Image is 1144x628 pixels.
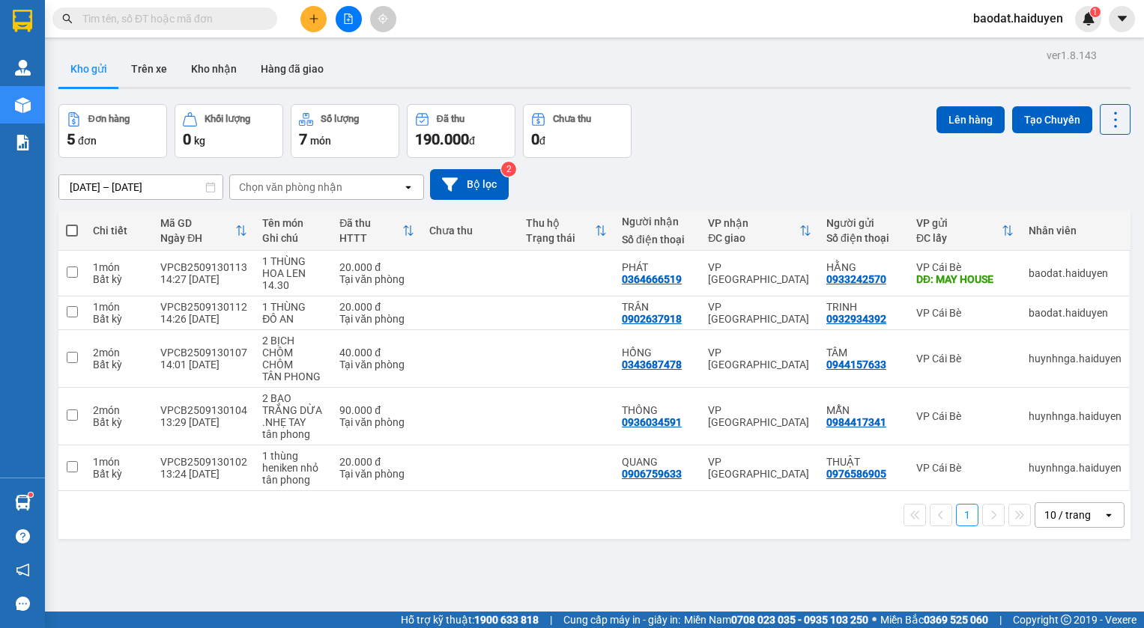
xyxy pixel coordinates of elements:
[700,211,819,251] th: Toggle SortBy
[826,217,901,229] div: Người gửi
[262,371,324,382] div: TÂN PHONG
[916,353,1014,365] div: VP Cái Bè
[339,404,414,416] div: 90.000 đ
[160,347,247,359] div: VPCB2509130107
[430,169,509,200] button: Bộ lọc
[93,225,145,237] div: Chi tiết
[622,301,693,313] div: TRÂN
[708,261,811,285] div: VP [GEOGRAPHIC_DATA]
[93,456,145,468] div: 1 món
[1029,410,1122,422] div: huynhnga.haiduyen
[153,211,255,251] th: Toggle SortBy
[179,51,249,87] button: Kho nhận
[332,211,422,251] th: Toggle SortBy
[956,504,978,526] button: 1
[93,404,145,416] div: 2 món
[469,135,475,147] span: đ
[553,114,591,124] div: Chưa thu
[880,612,988,628] span: Miền Bắc
[916,217,1002,229] div: VP gửi
[523,104,632,158] button: Chưa thu0đ
[684,612,868,628] span: Miền Nam
[160,404,247,416] div: VPCB2509130104
[339,359,414,371] div: Tại văn phòng
[262,255,324,279] div: 1 THÙNG HOA LEN
[15,135,31,150] img: solution-icon
[826,261,901,273] div: HẰNG
[160,217,235,229] div: Mã GD
[262,335,324,371] div: 2 BỊCH CHÔM CHÔM
[13,10,32,32] img: logo-vxr
[916,273,1014,285] div: DĐ: MAY HOUSE
[550,612,552,628] span: |
[518,211,614,251] th: Toggle SortBy
[1029,353,1122,365] div: huynhnga.haiduyen
[1047,47,1097,64] div: ver 1.8.143
[62,13,73,24] span: search
[262,450,324,474] div: 1 thùng heniken nhỏ
[1044,507,1091,522] div: 10 / trang
[622,468,682,480] div: 0906759633
[1090,7,1101,17] sup: 1
[936,106,1005,133] button: Lên hàng
[909,211,1021,251] th: Toggle SortBy
[826,359,886,371] div: 0944157633
[262,217,324,229] div: Tên món
[708,217,799,229] div: VP nhận
[339,468,414,480] div: Tại văn phòng
[249,51,336,87] button: Hàng đã giao
[16,597,30,611] span: message
[160,301,247,313] div: VPCB2509130112
[309,13,319,24] span: plus
[15,495,31,510] img: warehouse-icon
[826,404,901,416] div: MẪN
[339,313,414,325] div: Tại văn phòng
[262,313,324,325] div: ĐỒ AN
[82,10,259,27] input: Tìm tên, số ĐT hoặc mã đơn
[321,114,359,124] div: Số lượng
[205,114,250,124] div: Khối lượng
[339,261,414,273] div: 20.000 đ
[1029,267,1122,279] div: baodat.haiduyen
[59,175,223,199] input: Select a date range.
[826,232,901,244] div: Số điện thoại
[15,97,31,113] img: warehouse-icon
[93,273,145,285] div: Bất kỳ
[415,130,469,148] span: 190.000
[16,563,30,577] span: notification
[93,359,145,371] div: Bất kỳ
[339,301,414,313] div: 20.000 đ
[160,468,247,480] div: 13:24 [DATE]
[708,456,811,480] div: VP [GEOGRAPHIC_DATA]
[916,462,1014,474] div: VP Cái Bè
[370,6,396,32] button: aim
[262,428,324,440] div: tân phong
[262,279,324,291] div: 14.30
[826,313,886,325] div: 0932934392
[916,410,1014,422] div: VP Cái Bè
[183,130,191,148] span: 0
[93,301,145,313] div: 1 món
[622,456,693,468] div: QUANG
[339,217,402,229] div: Đã thu
[1082,12,1095,25] img: icon-new-feature
[93,313,145,325] div: Bất kỳ
[194,135,205,147] span: kg
[339,232,402,244] div: HTTT
[708,301,811,325] div: VP [GEOGRAPHIC_DATA]
[708,404,811,428] div: VP [GEOGRAPHIC_DATA]
[622,313,682,325] div: 0902637918
[924,614,988,626] strong: 0369 525 060
[1012,106,1092,133] button: Tạo Chuyến
[336,6,362,32] button: file-add
[1029,462,1122,474] div: huynhnga.haiduyen
[826,301,901,313] div: TRINH
[160,232,235,244] div: Ngày ĐH
[526,232,595,244] div: Trạng thái
[343,13,354,24] span: file-add
[93,261,145,273] div: 1 món
[622,261,693,273] div: PHÁT
[339,416,414,428] div: Tại văn phòng
[58,51,119,87] button: Kho gửi
[93,468,145,480] div: Bất kỳ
